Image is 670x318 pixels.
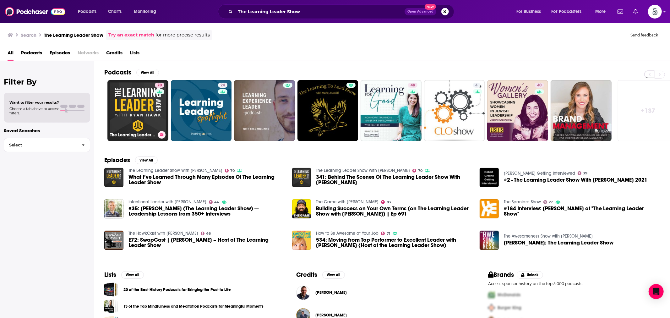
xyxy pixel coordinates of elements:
img: Ryan Hawk [296,286,310,300]
button: View All [136,69,159,76]
a: 70 [412,169,422,173]
span: 71 [387,232,390,235]
img: Ryan Hawk: The Learning Leader Show [480,231,499,250]
h3: Search [21,32,36,38]
a: Charts [104,7,125,17]
h3: The Learning Leader Show With [PERSON_NAME] [110,132,155,138]
h2: Lists [104,271,116,279]
button: open menu [129,7,164,17]
a: The Game with Alex Hormozi [316,199,379,205]
a: 70 [225,169,235,173]
a: 70The Learning Leader Show With [PERSON_NAME] [107,80,168,141]
a: #184 Interview: Ryan Hawk of "The Learning Leader Show" [480,199,499,218]
span: #35: [PERSON_NAME] (The Learning Leader Show) — Leadership Lessons from 350+ Interviews [128,206,285,217]
button: Unlock [517,271,543,279]
button: View All [135,156,158,164]
span: 40 [537,82,542,89]
span: 70 [230,169,235,172]
a: PodcastsView All [104,69,159,76]
span: 4 [476,82,478,89]
span: For Podcasters [552,7,582,16]
span: Burger King [498,305,521,310]
a: Ryan Hawk [315,290,347,295]
a: 4 [424,80,485,141]
a: 44 [209,200,220,204]
span: Building Success on Your Own Terms (on The Learning Leader Show with [PERSON_NAME]) | Ep 691 [316,206,472,217]
a: E72: SwapCast | Ryan Hawk – Host of The Learning Leader Show [128,237,285,248]
span: Select [4,143,77,147]
a: ListsView All [104,271,144,279]
button: Send feedback [629,32,660,38]
a: 534: Moving from Top Performer to Excellent Leader with Ryan Hawk (Host of the Learning Leader Show) [292,231,311,250]
button: View All [322,271,345,279]
a: 13 of the Top Mindfulness and Meditation Podcasts for Meaningful Moments [123,303,264,310]
a: All [8,48,14,61]
a: How to Be Awesome at Your Job [316,231,379,236]
span: McDonalds [498,292,520,298]
a: 39 [578,171,588,175]
a: Credits [106,48,123,61]
span: E72: SwapCast | [PERSON_NAME] – Host of The Learning Leader Show [128,237,285,248]
a: Podchaser - Follow, Share and Rate Podcasts [5,6,65,18]
a: Lists [130,48,139,61]
a: 4 [473,83,480,88]
a: 83 [381,200,391,204]
span: 39 [583,172,588,175]
span: for more precise results [155,31,210,39]
span: Want to filter your results? [9,100,59,105]
img: Second Pro Logo [486,301,498,314]
a: 13 of the Top Mindfulness and Meditation Podcasts for Meaningful Moments [104,299,118,313]
span: 27 [549,201,553,204]
a: EpisodesView All [104,156,158,164]
a: #35: Ryan Hawk (The Learning Leader Show) — Leadership Lessons from 350+ Interviews [128,206,285,217]
span: Charts [108,7,122,16]
a: 27 [543,200,553,204]
span: #2 - The Learning Leader Show With [PERSON_NAME] 2021 [504,177,647,183]
span: 341: Behind The Scenes Of The Learning Leader Show With [PERSON_NAME] [316,174,472,185]
img: #35: Ryan Hawk (The Learning Leader Show) — Leadership Lessons from 350+ Interviews [104,199,123,218]
span: Choose a tab above to access filters. [9,107,59,115]
span: [PERSON_NAME] [315,290,347,295]
span: 83 [387,201,391,204]
img: 341: Behind The Scenes Of The Learning Leader Show With Jay Acunzo [292,168,311,187]
a: The Learning Leader Show With Ryan Hawk [128,168,222,173]
a: #2 - The Learning Leader Show With Ryan Hawk 2021 [480,168,499,187]
button: Select [4,138,90,152]
span: 534: Moving from Top Performer to Excellent Leader with [PERSON_NAME] (Host of the Learning Leade... [316,237,472,248]
a: The HawkCast with A.J. Hawk [128,231,198,236]
a: 48 [408,83,417,88]
a: 70 [155,83,164,88]
span: Open Advanced [407,10,433,13]
input: Search podcasts, credits, & more... [235,7,405,17]
button: Open AdvancedNew [405,8,436,15]
span: Monitoring [134,7,156,16]
a: What I’ve Learned Through Many Episodes Of The Learning Leader Show [128,174,285,185]
a: Building Success on Your Own Terms (on The Learning Leader Show with Ryan Hawk) | Ep 691 [316,206,472,217]
a: Ryan Hawk: The Learning Leader Show [504,240,613,245]
a: 534: Moving from Top Performer to Excellent Leader with Ryan Hawk (Host of the Learning Leader Show) [316,237,472,248]
img: First Pro Logo [486,288,498,301]
p: Saved Searches [4,128,90,134]
a: 48 [361,80,422,141]
span: [PERSON_NAME]: The Learning Leader Show [504,240,613,245]
img: What I’ve Learned Through Many Episodes Of The Learning Leader Show [104,168,123,187]
span: 48 [411,82,415,89]
a: 20 of the Best History Podcasts for Bringing the Past to Life [104,282,118,297]
button: open menu [547,7,591,17]
h2: Brands [488,271,514,279]
img: E72: SwapCast | Ryan Hawk – Host of The Learning Leader Show [104,231,123,250]
h3: The Learning Leader Show [44,32,103,38]
button: open menu [591,7,614,17]
a: Intentional Leader with Cal Walters [128,199,206,205]
span: 70 [418,169,422,172]
span: Episodes [50,48,70,61]
a: 40 [487,80,548,141]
